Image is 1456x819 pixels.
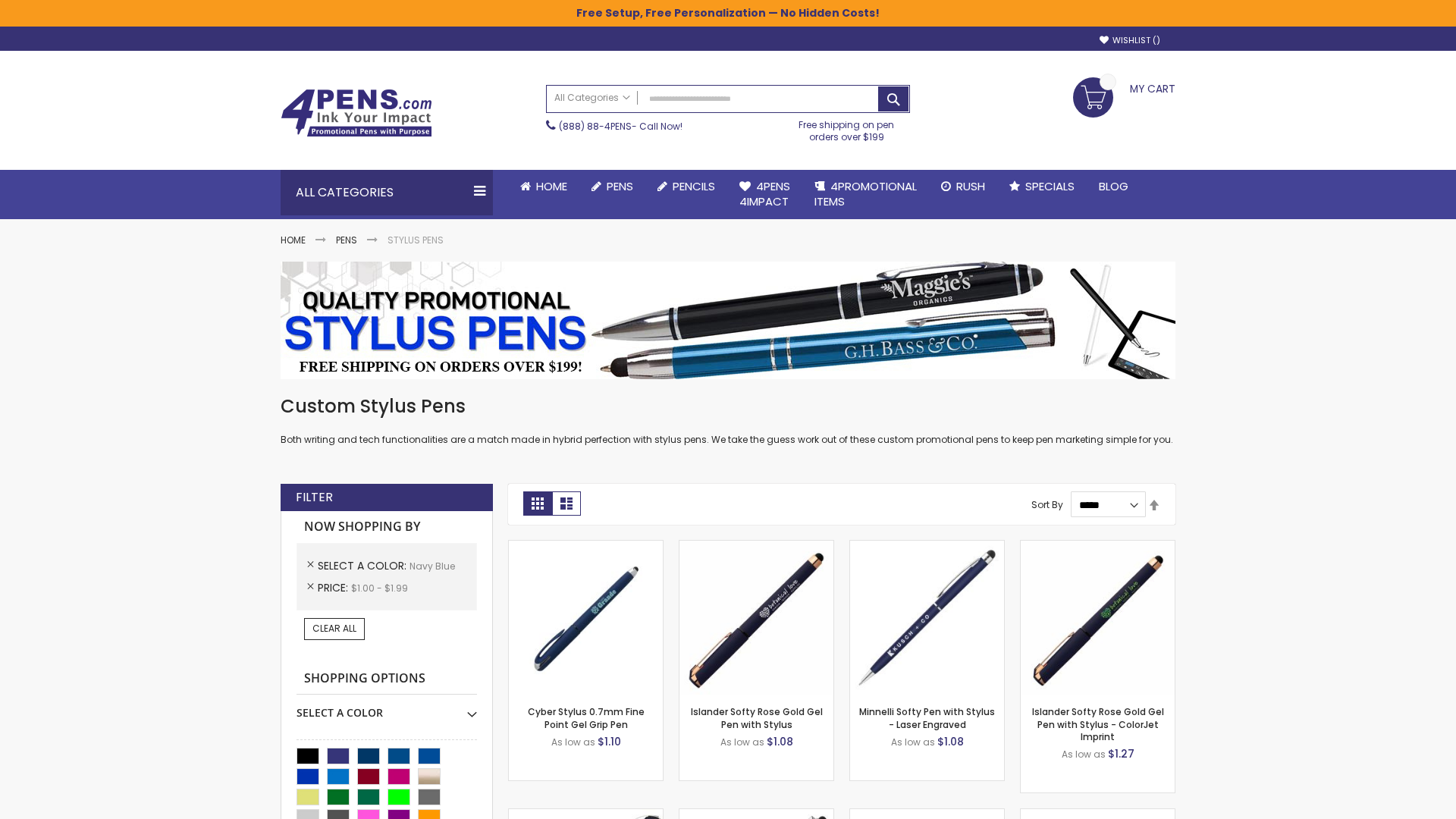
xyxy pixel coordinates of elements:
a: Clear All [304,618,365,639]
span: $1.08 [937,734,964,749]
a: Islander Softy Rose Gold Gel Pen with Stylus-Navy Blue [679,540,833,553]
a: Minnelli Softy Pen with Stylus - Laser Engraved-Navy Blue [850,540,1004,553]
div: All Categories [281,170,493,215]
strong: Grid [523,491,552,516]
img: Islander Softy Rose Gold Gel Pen with Stylus - ColorJet Imprint-Navy Blue [1021,541,1175,695]
span: As low as [1062,748,1106,761]
span: Rush [956,178,985,194]
span: Clear All [312,622,356,635]
img: 4Pens Custom Pens and Promotional Products [281,89,432,137]
a: Pens [579,170,645,203]
label: Sort By [1031,498,1063,511]
span: 4PROMOTIONAL ITEMS [814,178,917,209]
strong: Stylus Pens [388,234,444,246]
strong: Filter [296,489,333,506]
span: - Call Now! [559,120,682,133]
span: $1.00 - $1.99 [351,582,408,595]
h1: Custom Stylus Pens [281,394,1175,419]
a: Islander Softy Rose Gold Gel Pen with Stylus [691,705,823,730]
div: Both writing and tech functionalities are a match made in hybrid perfection with stylus pens. We ... [281,394,1175,447]
a: Pens [336,234,357,246]
img: Islander Softy Rose Gold Gel Pen with Stylus-Navy Blue [679,541,833,695]
span: As low as [891,736,935,748]
span: $1.10 [598,734,621,749]
span: Specials [1025,178,1075,194]
span: $1.27 [1108,746,1134,761]
a: Home [281,234,306,246]
span: Blog [1099,178,1128,194]
a: Wishlist [1100,35,1160,46]
span: $1.08 [767,734,793,749]
img: Stylus Pens [281,262,1175,379]
a: Home [508,170,579,203]
a: Pencils [645,170,727,203]
a: Islander Softy Rose Gold Gel Pen with Stylus - ColorJet Imprint-Navy Blue [1021,540,1175,553]
a: Islander Softy Rose Gold Gel Pen with Stylus - ColorJet Imprint [1032,705,1164,742]
span: Pens [607,178,633,194]
a: Specials [997,170,1087,203]
span: As low as [551,736,595,748]
span: All Categories [554,92,630,104]
div: Free shipping on pen orders over $199 [783,113,911,143]
img: Cyber Stylus 0.7mm Fine Point Gel Grip Pen-Navy Blue [509,541,663,695]
a: Cyber Stylus 0.7mm Fine Point Gel Grip Pen [528,705,645,730]
a: 4PROMOTIONALITEMS [802,170,929,219]
div: Select A Color [297,695,477,720]
a: Blog [1087,170,1141,203]
a: All Categories [547,86,638,111]
strong: Shopping Options [297,663,477,695]
span: Home [536,178,567,194]
span: Price [318,580,351,595]
a: Minnelli Softy Pen with Stylus - Laser Engraved [859,705,995,730]
a: Cyber Stylus 0.7mm Fine Point Gel Grip Pen-Navy Blue [509,540,663,553]
span: 4Pens 4impact [739,178,790,209]
a: (888) 88-4PENS [559,120,632,133]
img: Minnelli Softy Pen with Stylus - Laser Engraved-Navy Blue [850,541,1004,695]
span: Pencils [673,178,715,194]
span: Select A Color [318,558,409,573]
a: Rush [929,170,997,203]
strong: Now Shopping by [297,511,477,543]
span: Navy Blue [409,560,455,573]
a: 4Pens4impact [727,170,802,219]
span: As low as [720,736,764,748]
